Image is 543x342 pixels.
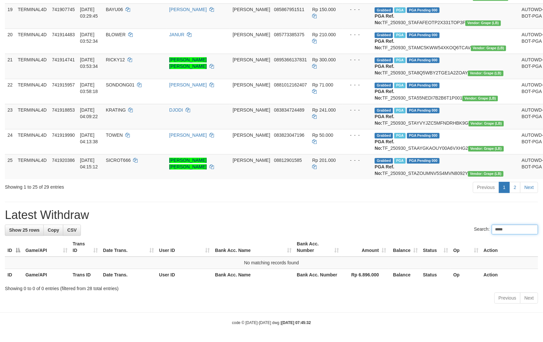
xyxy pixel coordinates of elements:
span: Rp 241.000 [312,107,336,113]
span: Marked by boxmaster [394,133,406,138]
span: Marked by boxmaster [394,32,406,38]
td: TF_250930_STA55NEDI7B2B6T1P001 [372,79,519,104]
span: 741914741 [52,57,75,62]
td: TERMINAL4D [15,79,50,104]
a: DJODI [169,107,183,113]
span: Vendor URL: https://dashboard.q2checkout.com/secure [471,45,506,51]
span: Copy [48,227,59,233]
a: [PERSON_NAME] [169,82,207,87]
span: 741914483 [52,32,75,37]
span: Vendor URL: https://dashboard.q2checkout.com/secure [465,20,501,26]
span: Rp 71.000 [312,82,333,87]
span: 741918853 [52,107,75,113]
span: [DATE] 04:15:12 [80,158,98,169]
th: Bank Acc. Name [213,269,294,281]
div: - - - [345,157,370,163]
th: Game/API: activate to sort column ascending [23,238,70,256]
span: Copy 0895366137831 to clipboard [274,57,307,62]
span: [PERSON_NAME] [233,32,270,37]
td: TERMINAL4D [15,104,50,129]
b: PGA Ref. No: [375,89,394,101]
span: [DATE] 04:09:22 [80,107,98,119]
td: TERMINAL4D [15,129,50,154]
span: Marked by boxmaster [394,158,406,163]
td: TF_250930_STAAYGKAOUY00A6VXHG2 [372,129,519,154]
span: Grabbed [375,7,393,13]
a: Next [520,182,538,193]
a: [PERSON_NAME] [169,7,207,12]
td: 22 [5,79,15,104]
span: [PERSON_NAME] [233,132,270,138]
th: Trans ID [70,269,100,281]
a: Copy [43,225,63,236]
span: BLOWER [106,32,126,37]
b: PGA Ref. No: [375,139,394,151]
th: Status: activate to sort column ascending [420,238,451,256]
span: Grabbed [375,83,393,88]
span: SICROT666 [106,158,131,163]
a: Next [520,292,538,303]
th: User ID [157,269,213,281]
span: PGA Pending [407,108,440,113]
span: Rp 210.000 [312,32,336,37]
span: 741919990 [52,132,75,138]
span: Rp 300.000 [312,57,336,62]
span: Copy 085867951511 to clipboard [274,7,304,12]
th: Amount: activate to sort column ascending [341,238,389,256]
th: Action [481,269,538,281]
span: SONDONG01 [106,82,135,87]
span: PGA Pending [407,83,440,88]
span: Vendor URL: https://dashboard.q2checkout.com/secure [468,70,504,76]
th: Action [481,238,538,256]
th: ID: activate to sort column descending [5,238,23,256]
span: Vendor URL: https://dashboard.q2checkout.com/secure [468,171,504,177]
td: TF_250930_STA8Q5WBY2TGE1A2ZOAY [372,54,519,79]
b: PGA Ref. No: [375,39,394,50]
th: Balance: activate to sort column ascending [389,238,420,256]
span: PGA Pending [407,7,440,13]
strong: [DATE] 07:45:32 [281,320,311,325]
td: TF_250930_STAYVYJZC5MFNDRHBK9G [372,104,519,129]
span: Copy 0881012162407 to clipboard [274,82,307,87]
th: Trans ID: activate to sort column ascending [70,238,100,256]
span: Grabbed [375,57,393,63]
a: Previous [473,182,499,193]
span: [PERSON_NAME] [233,57,270,62]
span: [DATE] 03:29:45 [80,7,98,19]
td: 20 [5,28,15,54]
div: - - - [345,56,370,63]
th: Op: activate to sort column ascending [451,238,481,256]
div: - - - [345,31,370,38]
td: 23 [5,104,15,129]
span: Marked by boxmaster [394,57,406,63]
span: Marked by boxmaster [394,7,406,13]
td: TERMINAL4D [15,3,50,28]
span: BAYU06 [106,7,123,12]
span: Marked by boxmaster [394,83,406,88]
th: Op [451,269,481,281]
span: Vendor URL: https://dashboard.q2checkout.com/secure [462,96,498,101]
td: TERMINAL4D [15,54,50,79]
span: [PERSON_NAME] [233,7,270,12]
span: Rp 150.000 [312,7,336,12]
td: TERMINAL4D [15,28,50,54]
div: - - - [345,107,370,113]
span: Grabbed [375,158,393,163]
td: 19 [5,3,15,28]
b: PGA Ref. No: [375,64,394,75]
span: RICKY12 [106,57,125,62]
span: Rp 201.000 [312,158,336,163]
th: ID [5,269,23,281]
td: TF_250930_STAMC5KWW54XKOQ6TCAV [372,28,519,54]
span: [DATE] 03:52:34 [80,32,98,44]
span: Grabbed [375,133,393,138]
div: - - - [345,132,370,138]
th: Date Trans. [100,269,157,281]
a: [PERSON_NAME] [PERSON_NAME] [169,158,207,169]
th: Bank Acc. Number: activate to sort column ascending [294,238,341,256]
div: Showing 0 to 0 of 0 entries (filtered from 28 total entries) [5,283,538,292]
b: PGA Ref. No: [375,114,394,126]
div: - - - [345,82,370,88]
td: TERMINAL4D [15,154,50,179]
span: Grabbed [375,108,393,113]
